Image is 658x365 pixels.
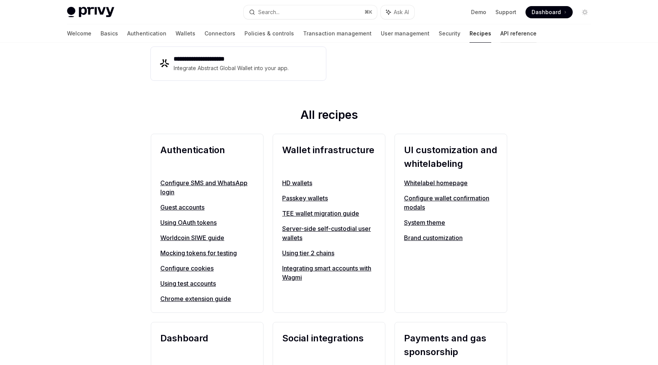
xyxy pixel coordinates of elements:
[151,108,507,125] h2: All recipes
[282,194,376,203] a: Passkey wallets
[160,279,254,288] a: Using test accounts
[381,5,414,19] button: Ask AI
[101,24,118,43] a: Basics
[258,8,279,17] div: Search...
[282,224,376,242] a: Server-side self-custodial user wallets
[439,24,460,43] a: Security
[282,143,376,171] h2: Wallet infrastructure
[160,248,254,258] a: Mocking tokens for testing
[160,178,254,197] a: Configure SMS and WhatsApp login
[394,8,409,16] span: Ask AI
[532,8,561,16] span: Dashboard
[282,209,376,218] a: TEE wallet migration guide
[160,331,254,359] h2: Dashboard
[160,143,254,171] h2: Authentication
[470,24,491,43] a: Recipes
[160,203,254,212] a: Guest accounts
[364,9,372,15] span: ⌘ K
[282,331,376,359] h2: Social integrations
[282,264,376,282] a: Integrating smart accounts with Wagmi
[525,6,573,18] a: Dashboard
[160,218,254,227] a: Using OAuth tokens
[244,24,294,43] a: Policies & controls
[160,264,254,273] a: Configure cookies
[176,24,195,43] a: Wallets
[404,233,498,242] a: Brand customization
[404,194,498,212] a: Configure wallet confirmation modals
[404,331,498,359] h2: Payments and gas sponsorship
[174,64,289,73] div: Integrate Abstract Global Wallet into your app.
[579,6,591,18] button: Toggle dark mode
[204,24,235,43] a: Connectors
[495,8,516,16] a: Support
[404,218,498,227] a: System theme
[160,233,254,242] a: Worldcoin SIWE guide
[500,24,537,43] a: API reference
[67,7,114,18] img: light logo
[282,248,376,258] a: Using tier 2 chains
[303,24,372,43] a: Transaction management
[282,178,376,187] a: HD wallets
[404,178,498,187] a: Whitelabel homepage
[67,24,91,43] a: Welcome
[404,143,498,171] h2: UI customization and whitelabeling
[244,5,377,19] button: Search...⌘K
[160,294,254,303] a: Chrome extension guide
[381,24,430,43] a: User management
[127,24,166,43] a: Authentication
[471,8,486,16] a: Demo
